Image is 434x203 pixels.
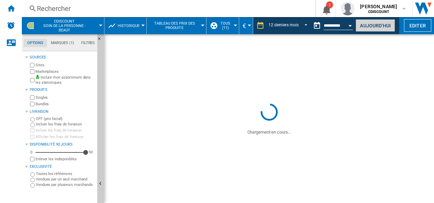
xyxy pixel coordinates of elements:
button: Editer [404,19,431,32]
span: CDISCOUNT:Soin de la personne - beaut [38,19,91,32]
button: Masquer [97,34,105,46]
md-select: REPORTS.WIZARD.STEPS.REPORT.STEPS.REPORT_OPTIONS.PERIOD: 12 derniers mois [268,20,310,31]
div: CDISCOUNTSoin de la personne - beaut [25,17,101,34]
input: Inclure les frais de livraison [30,128,34,133]
label: Singles [35,95,95,100]
button: € [243,17,249,34]
label: Vendues par plusieurs marchands [36,182,95,187]
input: Toutes les références [30,172,35,177]
label: OFF (prix facial) [36,116,95,121]
div: TOUS (11) [210,17,235,34]
md-tab-item: Marques (1) [47,39,77,47]
ng-transclude: Chargement en cours... [247,130,291,135]
input: Marketplaces [30,69,34,74]
md-tab-item: Options [24,39,47,47]
button: Tableau des prix des produits [150,17,203,34]
div: Produits [30,87,95,93]
label: Toutes les références [36,171,95,176]
div: 0 [29,150,34,155]
input: Afficher les frais de livraison [30,135,34,139]
button: md-calendar [310,19,324,32]
label: Afficher les frais de livraison [35,134,95,139]
span: Tableau des prix des produits [150,21,199,30]
img: mysite-bg-18x18.png [35,75,40,79]
div: Sources [30,55,95,60]
label: Marketplaces [35,69,95,74]
md-tab-item: Filtres [77,39,99,47]
div: Exclusivité [30,164,95,170]
label: Bundles [35,101,95,107]
input: Inclure mon assortiment dans les statistiques [30,76,34,84]
span: Historique [118,24,140,28]
div: Disponibilité 90 Jours [30,142,95,147]
label: Inclure les frais de livraison [36,122,95,127]
input: Afficher les frais de livraison [30,157,34,161]
input: Bundles [30,102,34,106]
img: alerts-logo.svg [7,21,15,29]
label: Inclure mon assortiment dans les statistiques [35,75,95,85]
label: Inclure les frais de livraison [35,128,95,133]
label: Sites [35,63,95,68]
span: € [243,22,246,29]
div: Rechercher [37,4,298,13]
input: Vendues par plusieurs marchands [30,183,35,188]
input: Sites [30,63,34,67]
input: Inclure les frais de livraison [30,123,35,127]
label: Enlever les indisponibles [35,157,95,162]
div: 12 derniers mois [269,23,299,27]
div: Livraison [30,109,95,114]
md-menu: Currency [239,17,253,34]
div: Historique [108,17,143,34]
button: CDISCOUNTSoin de la personne - beaut [38,17,98,34]
md-slider: Disponibilité [35,149,86,156]
span: TOUS (11) [219,21,232,30]
input: OFF (prix facial) [30,117,35,122]
button: Aujourd'hui [356,19,395,32]
label: Vendues par un seul marchand [36,177,95,182]
button: Historique [118,17,143,34]
input: Vendues par un seul marchand [30,178,35,182]
div: 90 [87,150,95,155]
div: Ce rapport est basé sur une date antérieure à celle d'aujourd'hui. [310,17,354,34]
input: Singles [30,95,34,100]
button: Open calendar [344,18,357,31]
button: TOUS (11) [219,17,235,34]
